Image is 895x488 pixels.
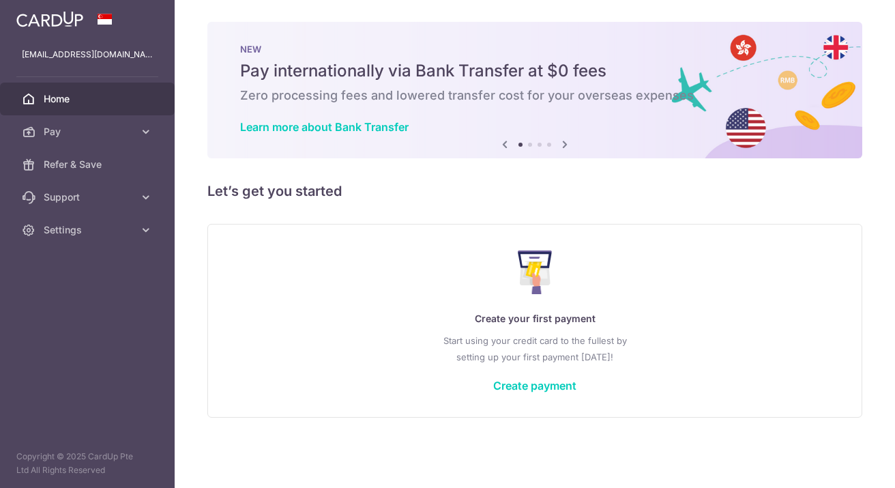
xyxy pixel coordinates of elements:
img: CardUp [16,11,83,27]
img: Make Payment [518,250,553,294]
span: Support [44,190,134,204]
h6: Zero processing fees and lowered transfer cost for your overseas expenses [240,87,830,104]
p: Create your first payment [235,311,834,327]
img: Bank transfer banner [207,22,862,158]
p: [EMAIL_ADDRESS][DOMAIN_NAME] [22,48,153,61]
span: Refer & Save [44,158,134,171]
p: Start using your credit card to the fullest by setting up your first payment [DATE]! [235,332,834,365]
span: Home [44,92,134,106]
p: NEW [240,44,830,55]
a: Create payment [493,379,576,392]
span: Settings [44,223,134,237]
span: Pay [44,125,134,139]
a: Learn more about Bank Transfer [240,120,409,134]
h5: Let’s get you started [207,180,862,202]
h5: Pay internationally via Bank Transfer at $0 fees [240,60,830,82]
